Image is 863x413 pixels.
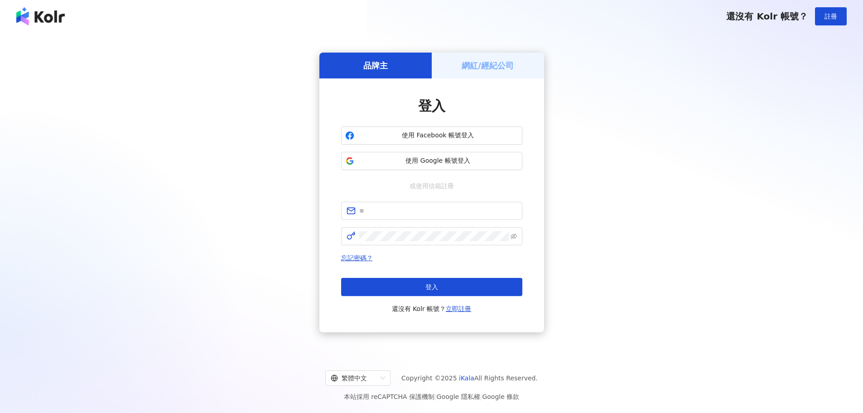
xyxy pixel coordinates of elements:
[401,373,538,384] span: Copyright © 2025 All Rights Reserved.
[331,371,377,385] div: 繁體中文
[344,391,519,402] span: 本站採用 reCAPTCHA 保護機制
[341,254,373,262] a: 忘記密碼？
[462,60,514,71] h5: 網紅/經紀公司
[511,233,517,239] span: eye-invisible
[341,278,522,296] button: 登入
[358,131,518,140] span: 使用 Facebook 帳號登入
[418,98,445,114] span: 登入
[425,283,438,291] span: 登入
[363,60,388,71] h5: 品牌主
[726,11,808,22] span: 還沒有 Kolr 帳號？
[482,393,519,400] a: Google 條款
[392,303,472,314] span: 還沒有 Kolr 帳號？
[824,13,837,20] span: 註冊
[815,7,847,25] button: 註冊
[403,181,460,191] span: 或使用信箱註冊
[341,152,522,170] button: 使用 Google 帳號登入
[437,393,480,400] a: Google 隱私權
[459,374,474,382] a: iKala
[480,393,482,400] span: |
[358,156,518,165] span: 使用 Google 帳號登入
[341,126,522,145] button: 使用 Facebook 帳號登入
[434,393,437,400] span: |
[16,7,65,25] img: logo
[446,305,471,312] a: 立即註冊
